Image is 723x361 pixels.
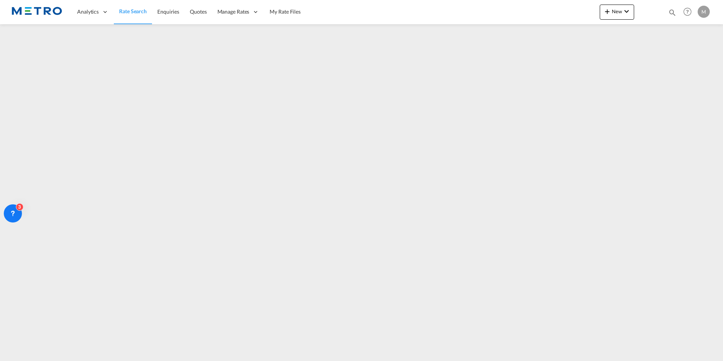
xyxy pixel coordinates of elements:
button: icon-plus 400-fgNewicon-chevron-down [600,5,634,20]
span: Analytics [77,8,99,16]
div: icon-magnify [668,8,676,20]
div: Help [681,5,698,19]
span: Enquiries [157,8,179,15]
md-icon: icon-plus 400-fg [603,7,612,16]
span: Manage Rates [217,8,250,16]
span: Rate Search [119,8,147,14]
span: Quotes [190,8,206,15]
span: My Rate Files [270,8,301,15]
div: M [698,6,710,18]
span: New [603,8,631,14]
img: 25181f208a6c11efa6aa1bf80d4cef53.png [11,3,62,20]
md-icon: icon-magnify [668,8,676,17]
span: Help [681,5,694,18]
md-icon: icon-chevron-down [622,7,631,16]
